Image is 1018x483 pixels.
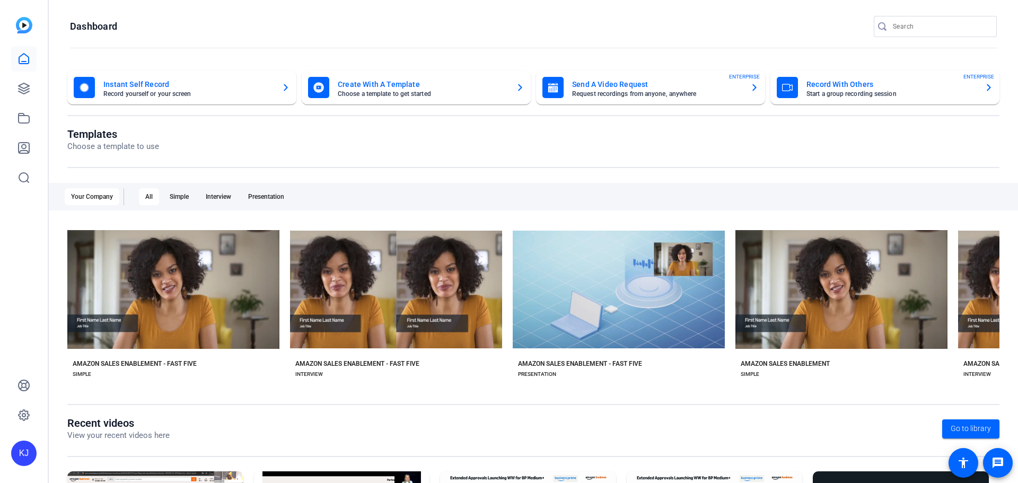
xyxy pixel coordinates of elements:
[963,370,991,379] div: INTERVIEW
[199,188,238,205] div: Interview
[338,91,507,97] mat-card-subtitle: Choose a template to get started
[67,417,170,429] h1: Recent videos
[163,188,195,205] div: Simple
[103,91,273,97] mat-card-subtitle: Record yourself or your screen
[572,91,742,97] mat-card-subtitle: Request recordings from anyone, anywhere
[536,71,765,104] button: Send A Video RequestRequest recordings from anyone, anywhereENTERPRISE
[741,370,759,379] div: SIMPLE
[65,188,119,205] div: Your Company
[242,188,291,205] div: Presentation
[951,423,991,434] span: Go to library
[67,429,170,442] p: View your recent videos here
[73,370,91,379] div: SIMPLE
[741,359,830,368] div: AMAZON SALES ENABLEMENT
[67,128,159,140] h1: Templates
[942,419,999,438] a: Go to library
[806,78,976,91] mat-card-title: Record With Others
[963,73,994,81] span: ENTERPRISE
[338,78,507,91] mat-card-title: Create With A Template
[893,20,988,33] input: Search
[73,359,197,368] div: AMAZON SALES ENABLEMENT - FAST FIVE
[70,20,117,33] h1: Dashboard
[572,78,742,91] mat-card-title: Send A Video Request
[295,359,419,368] div: AMAZON SALES ENABLEMENT - FAST FIVE
[806,91,976,97] mat-card-subtitle: Start a group recording session
[518,370,556,379] div: PRESENTATION
[11,441,37,466] div: KJ
[957,456,970,469] mat-icon: accessibility
[729,73,760,81] span: ENTERPRISE
[16,17,32,33] img: blue-gradient.svg
[139,188,159,205] div: All
[103,78,273,91] mat-card-title: Instant Self Record
[770,71,999,104] button: Record With OthersStart a group recording sessionENTERPRISE
[518,359,642,368] div: AMAZON SALES ENABLEMENT - FAST FIVE
[295,370,323,379] div: INTERVIEW
[991,456,1004,469] mat-icon: message
[67,71,296,104] button: Instant Self RecordRecord yourself or your screen
[302,71,531,104] button: Create With A TemplateChoose a template to get started
[67,140,159,153] p: Choose a template to use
